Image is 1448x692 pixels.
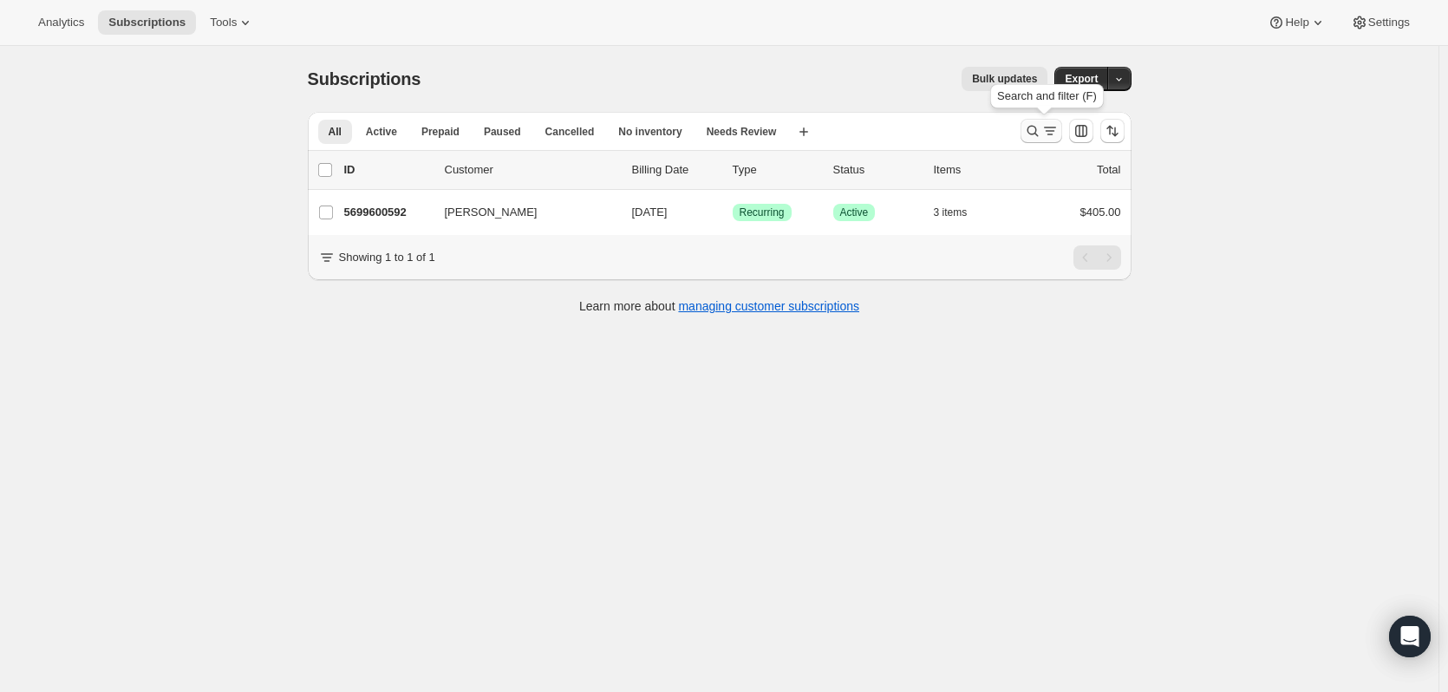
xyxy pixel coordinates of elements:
button: Sort the results [1100,119,1125,143]
button: Search and filter results [1021,119,1062,143]
span: Recurring [740,206,785,219]
p: Showing 1 to 1 of 1 [339,249,435,266]
span: Export [1065,72,1098,86]
span: Subscriptions [308,69,421,88]
span: Settings [1368,16,1410,29]
span: [DATE] [632,206,668,219]
span: [PERSON_NAME] [445,204,538,221]
button: Settings [1340,10,1420,35]
span: Subscriptions [108,16,186,29]
span: All [329,125,342,139]
span: $405.00 [1080,206,1121,219]
span: Cancelled [545,125,595,139]
button: Subscriptions [98,10,196,35]
span: 3 items [934,206,968,219]
div: 5699600592[PERSON_NAME][DATE]SuccessRecurringSuccessActive3 items$405.00 [344,200,1121,225]
button: Create new view [790,120,818,144]
p: Total [1097,161,1120,179]
span: No inventory [618,125,682,139]
span: Active [366,125,397,139]
div: Type [733,161,819,179]
span: Needs Review [707,125,777,139]
span: Bulk updates [972,72,1037,86]
button: Bulk updates [962,67,1047,91]
a: managing customer subscriptions [678,299,859,313]
span: Analytics [38,16,84,29]
div: IDCustomerBilling DateTypeStatusItemsTotal [344,161,1121,179]
p: Learn more about [579,297,859,315]
button: [PERSON_NAME] [434,199,608,226]
span: Paused [484,125,521,139]
p: ID [344,161,431,179]
nav: Pagination [1073,245,1121,270]
p: Customer [445,161,618,179]
button: Customize table column order and visibility [1069,119,1093,143]
span: Active [840,206,869,219]
span: Prepaid [421,125,460,139]
p: Status [833,161,920,179]
div: Items [934,161,1021,179]
div: Open Intercom Messenger [1389,616,1431,657]
button: 3 items [934,200,987,225]
button: Export [1054,67,1108,91]
span: Help [1285,16,1308,29]
button: Analytics [28,10,95,35]
button: Tools [199,10,264,35]
span: Tools [210,16,237,29]
p: 5699600592 [344,204,431,221]
button: Help [1257,10,1336,35]
p: Billing Date [632,161,719,179]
